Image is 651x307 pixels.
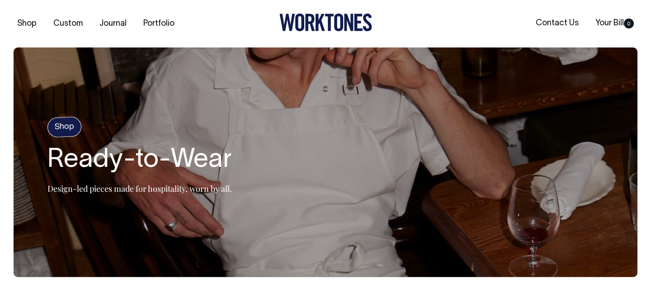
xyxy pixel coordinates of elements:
[624,19,634,28] span: 0
[47,116,82,137] h4: Shop
[532,16,582,31] a: Contact Us
[14,16,40,31] a: Shop
[592,16,637,31] a: Your Bill0
[96,16,130,31] a: Journal
[140,16,178,31] a: Portfolio
[50,16,86,31] a: Custom
[47,146,232,175] h2: Ready-to-Wear
[47,183,232,194] p: Design-led pieces made for hospitality, worn by all.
